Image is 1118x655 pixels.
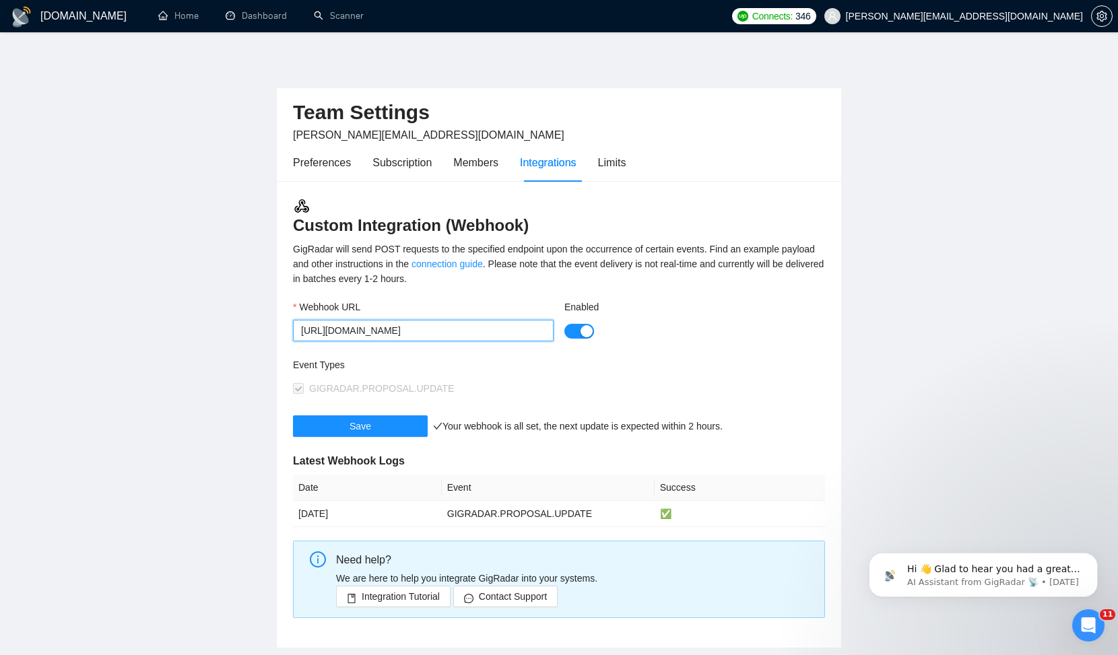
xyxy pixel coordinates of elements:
[1072,609,1105,642] iframe: Intercom live chat
[737,11,748,22] img: upwork-logo.png
[336,586,451,607] button: bookIntegration Tutorial
[59,52,232,64] p: Message from AI Assistant from GigRadar 📡, sent 3w ago
[828,11,837,21] span: user
[442,475,655,501] th: Event
[849,524,1118,619] iframe: Intercom notifications message
[1092,11,1112,22] span: setting
[464,593,473,603] span: message
[752,9,793,24] span: Connects:
[564,324,594,339] button: Enabled
[795,9,810,24] span: 346
[293,357,345,372] label: Event Types
[453,586,558,607] button: messageContact Support
[293,415,428,437] button: Save
[314,10,364,22] a: searchScanner
[293,453,825,469] h5: Latest Webhook Logs
[336,571,814,586] p: We are here to help you integrate GigRadar into your systems.
[372,154,432,171] div: Subscription
[310,551,326,567] span: info-circle
[298,508,328,519] span: [DATE]
[442,501,655,527] td: GIGRADAR.PROPOSAL.UPDATE
[293,320,554,341] input: Webhook URL
[598,154,626,171] div: Limits
[412,258,483,269] a: connection guide
[293,242,825,286] div: GigRadar will send POST requests to the specified endpoint upon the occurrence of certain events....
[293,154,351,171] div: Preferences
[293,300,360,314] label: Webhook URL
[660,508,671,519] span: ✅
[11,6,32,28] img: logo
[293,197,310,215] img: webhook.3a52c8ec.svg
[1100,609,1115,620] span: 11
[158,10,199,22] a: homeHome
[226,10,287,22] a: dashboardDashboard
[520,154,577,171] div: Integrations
[433,421,442,431] span: check
[362,589,440,604] span: Integration Tutorial
[655,475,825,501] th: Success
[433,421,723,432] span: Your webhook is all set, the next update is expected within 2 hours.
[453,154,498,171] div: Members
[59,39,232,143] span: Hi 👋 Glad to hear you had a great experience with us! 🙌 ​ Could you spare 20 seconds to leave a r...
[336,554,391,565] span: Need help?
[1091,11,1113,22] a: setting
[350,419,371,434] span: Save
[293,197,825,236] h3: Custom Integration (Webhook)
[293,99,825,127] h2: Team Settings
[479,589,547,604] span: Contact Support
[336,591,451,602] a: bookIntegration Tutorial
[1091,5,1113,27] button: setting
[293,475,442,501] th: Date
[564,300,599,314] label: Enabled
[309,383,454,394] span: GIGRADAR.PROPOSAL.UPDATE
[347,593,356,603] span: book
[293,129,564,141] span: [PERSON_NAME][EMAIL_ADDRESS][DOMAIN_NAME]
